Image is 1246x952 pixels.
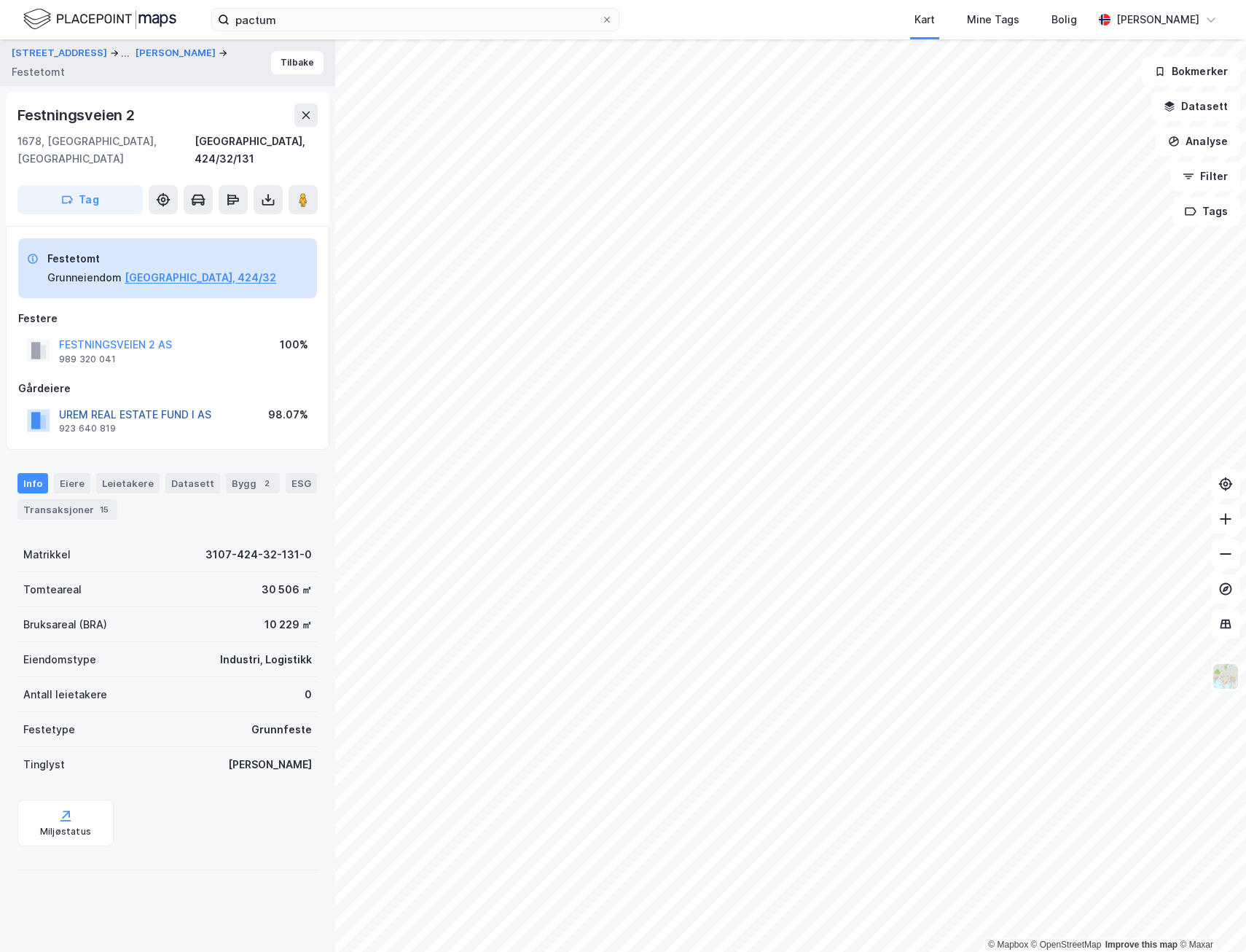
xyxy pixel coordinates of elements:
[59,423,116,434] div: 923 640 819
[230,9,601,31] input: Søk på adresse, matrikkel, gårdeiere, leietakere eller personer
[17,104,138,127] div: Festningsveien 2
[195,133,318,168] div: [GEOGRAPHIC_DATA], 424/32/131
[17,473,48,493] div: Info
[23,756,65,773] div: Tinglyst
[280,336,308,354] div: 100%
[136,46,219,61] button: [PERSON_NAME]
[262,581,312,598] div: 30 506 ㎡
[1212,663,1239,690] img: Z
[259,476,274,491] div: 2
[286,473,317,493] div: ESG
[23,581,82,598] div: Tomteareal
[23,651,96,668] div: Eiendomstype
[1051,11,1077,28] div: Bolig
[23,686,107,703] div: Antall leietakere
[1170,162,1240,191] button: Filter
[121,44,130,62] div: ...
[97,502,111,517] div: 15
[265,616,312,633] div: 10 229 ㎡
[125,269,276,286] button: [GEOGRAPHIC_DATA], 424/32
[59,354,116,365] div: 989 320 041
[1151,92,1240,121] button: Datasett
[23,616,107,633] div: Bruksareal (BRA)
[268,406,308,424] div: 98.07%
[1031,940,1102,950] a: OpenStreetMap
[251,721,312,738] div: Grunnfeste
[1142,57,1240,86] button: Bokmerker
[47,250,276,268] div: Festetomt
[40,826,91,838] div: Miljøstatus
[271,51,324,74] button: Tilbake
[988,940,1028,950] a: Mapbox
[220,651,312,668] div: Industri, Logistikk
[1116,11,1199,28] div: [PERSON_NAME]
[18,380,317,397] div: Gårdeiere
[12,44,110,62] button: [STREET_ADDRESS]
[47,269,122,286] div: Grunneiendom
[54,473,90,493] div: Eiere
[305,686,312,703] div: 0
[17,499,117,520] div: Transaksjoner
[1173,882,1246,952] iframe: Chat Widget
[18,310,317,327] div: Festere
[17,185,143,214] button: Tag
[226,473,280,493] div: Bygg
[12,63,65,81] div: Festetomt
[23,721,75,738] div: Festetype
[1156,127,1240,156] button: Analyse
[96,473,160,493] div: Leietakere
[23,7,176,32] img: logo.f888ab2527a4732fd821a326f86c7f29.svg
[205,546,312,563] div: 3107-424-32-131-0
[1172,197,1240,226] button: Tags
[914,11,935,28] div: Kart
[165,473,220,493] div: Datasett
[17,133,195,168] div: 1678, [GEOGRAPHIC_DATA], [GEOGRAPHIC_DATA]
[967,11,1019,28] div: Mine Tags
[23,546,71,563] div: Matrikkel
[228,756,312,773] div: [PERSON_NAME]
[1105,940,1178,950] a: Improve this map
